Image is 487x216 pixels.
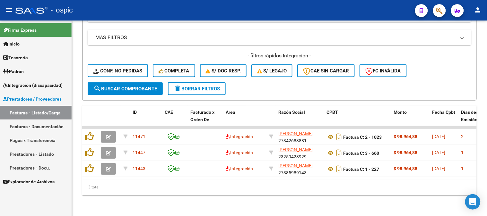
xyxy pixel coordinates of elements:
[226,166,253,171] span: Integración
[430,106,459,134] datatable-header-cell: Fecha Cpbt
[51,3,73,17] span: - ospic
[174,85,181,92] mat-icon: delete
[251,64,292,77] button: S/ legajo
[297,64,355,77] button: CAE SIN CARGAR
[3,54,28,61] span: Tesorería
[278,146,321,160] div: 23259423929
[3,82,63,89] span: Integración (discapacidad)
[188,106,223,134] datatable-header-cell: Facturado x Orden De
[461,166,464,171] span: 1
[168,82,226,95] button: Borrar Filtros
[461,110,484,122] span: Días desde Emisión
[278,147,313,153] span: [PERSON_NAME]
[88,52,471,59] h4: - filtros rápidos Integración -
[93,86,157,92] span: Buscar Comprobante
[324,106,391,134] datatable-header-cell: CPBT
[165,110,173,115] span: CAE
[343,151,379,156] strong: Factura C: 3 - 660
[174,86,220,92] span: Borrar Filtros
[133,110,137,115] span: ID
[335,164,343,174] i: Descargar documento
[3,178,55,185] span: Explorador de Archivos
[474,6,482,14] mat-icon: person
[190,110,214,122] span: Facturado x Orden De
[93,68,142,74] span: Conf. no pedidas
[159,68,189,74] span: Completa
[88,30,471,45] mat-expansion-panel-header: MAS FILTROS
[162,106,188,134] datatable-header-cell: CAE
[3,68,24,75] span: Padrón
[303,68,349,74] span: CAE SIN CARGAR
[276,106,324,134] datatable-header-cell: Razón Social
[394,150,418,155] strong: $ 98.964,88
[200,64,247,77] button: S/ Doc Resp.
[335,132,343,142] i: Descargar documento
[360,64,407,77] button: FC Inválida
[335,148,343,158] i: Descargar documento
[365,68,401,74] span: FC Inválida
[465,194,481,210] div: Open Intercom Messenger
[82,179,477,195] div: 3 total
[223,106,266,134] datatable-header-cell: Area
[93,85,101,92] mat-icon: search
[5,6,13,14] mat-icon: menu
[3,27,37,34] span: Firma Express
[133,134,145,139] span: 11471
[278,162,321,176] div: 27385989143
[394,110,407,115] span: Monto
[394,134,418,139] strong: $ 98.964,88
[432,134,446,139] span: [DATE]
[95,34,456,41] mat-panel-title: MAS FILTROS
[133,150,145,155] span: 11447
[432,166,446,171] span: [DATE]
[133,166,145,171] span: 11443
[3,96,62,103] span: Prestadores / Proveedores
[226,150,253,155] span: Integración
[153,64,195,77] button: Completa
[88,82,163,95] button: Buscar Comprobante
[461,150,464,155] span: 1
[226,110,235,115] span: Area
[343,167,379,172] strong: Factura C: 1 - 227
[278,110,305,115] span: Razón Social
[343,135,382,140] strong: Factura C: 2 - 1023
[278,163,313,169] span: [PERSON_NAME]
[278,130,321,144] div: 27342683881
[206,68,241,74] span: S/ Doc Resp.
[432,150,446,155] span: [DATE]
[391,106,430,134] datatable-header-cell: Monto
[130,106,162,134] datatable-header-cell: ID
[257,68,287,74] span: S/ legajo
[278,131,313,137] span: [PERSON_NAME]
[461,134,464,139] span: 2
[88,64,148,77] button: Conf. no pedidas
[432,110,456,115] span: Fecha Cpbt
[394,166,418,171] strong: $ 98.964,88
[3,40,20,47] span: Inicio
[226,134,253,139] span: Integración
[326,110,338,115] span: CPBT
